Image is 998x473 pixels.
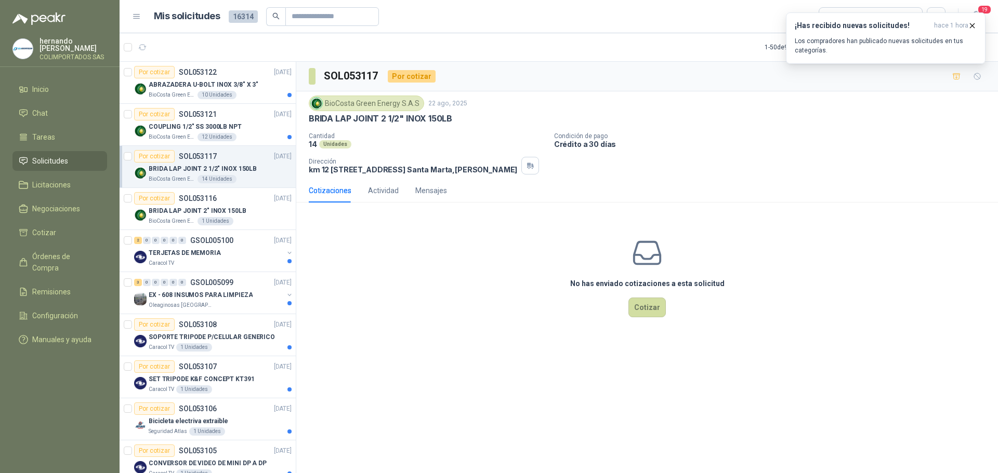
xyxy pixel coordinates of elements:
[134,402,175,415] div: Por cotizar
[149,458,267,468] p: CONVERSOR DE VIDEO DE MINI DP A DP
[134,335,147,347] img: Company Logo
[176,385,212,394] div: 1 Unidades
[12,79,107,99] a: Inicio
[934,21,968,30] span: hace 1 hora
[120,314,296,356] a: Por cotizarSOL053108[DATE] Company LogoSOPORTE TRIPODE P/CELULAR GENERICOCaracol TV1 Unidades
[149,385,174,394] p: Caracol TV
[32,179,71,191] span: Licitaciones
[134,167,147,179] img: Company Logo
[179,111,217,118] p: SOL053121
[319,140,351,148] div: Unidades
[32,84,49,95] span: Inicio
[274,404,292,414] p: [DATE]
[12,282,107,302] a: Remisiones
[12,151,107,171] a: Solicitudes
[12,223,107,242] a: Cotizar
[179,321,217,328] p: SOL053108
[134,150,175,163] div: Por cotizar
[149,332,275,342] p: SOPORTE TRIPODE P/CELULAR GENERICO
[190,279,233,286] p: GSOL005099
[149,175,195,183] p: BioCosta Green Energy S.A.S
[143,237,151,244] div: 0
[134,66,175,78] div: Por cotizar
[554,140,994,148] p: Crédito a 30 días
[32,310,78,321] span: Configuración
[179,363,217,370] p: SOL053107
[32,155,68,167] span: Solicitudes
[134,279,142,286] div: 3
[149,301,214,309] p: Oleaginosas [GEOGRAPHIC_DATA][PERSON_NAME]
[628,298,666,317] button: Cotizar
[554,132,994,140] p: Condición de pago
[178,279,186,286] div: 0
[143,279,151,286] div: 0
[274,110,292,119] p: [DATE]
[149,259,174,267] p: Caracol TV
[120,62,296,104] a: Por cotizarSOL053122[DATE] Company LogoABRAZADERA U-BOLT INOX 3/8" X 3"BioCosta Green Energy S.A....
[825,11,847,22] div: Todas
[149,427,187,436] p: Seguridad Atlas
[309,132,546,140] p: Cantidad
[32,227,56,238] span: Cotizar
[149,133,195,141] p: BioCosta Green Energy S.A.S
[274,362,292,372] p: [DATE]
[134,192,175,205] div: Por cotizar
[176,343,212,352] div: 1 Unidades
[274,320,292,330] p: [DATE]
[134,377,147,389] img: Company Logo
[190,237,233,244] p: GSOL005100
[32,286,71,298] span: Remisiones
[134,83,147,95] img: Company Logo
[12,175,107,195] a: Licitaciones
[149,416,228,426] p: Bicicleta electriva extraible
[134,318,175,331] div: Por cotizar
[311,98,322,109] img: Company Logo
[415,185,447,196] div: Mensajes
[149,164,257,174] p: BRIDA LAP JOINT 2 1/2" INOX 150LB
[12,103,107,123] a: Chat
[274,236,292,246] p: [DATE]
[967,7,986,26] button: 19
[178,237,186,244] div: 0
[32,131,55,143] span: Tareas
[134,234,294,267] a: 2 0 0 0 0 0 GSOL005100[DATE] Company LogoTERJETAS DE MEMORIACaracol TV
[12,12,65,25] img: Logo peakr
[786,12,986,64] button: ¡Has recibido nuevas solicitudes!hace 1 hora Los compradores han publicado nuevas solicitudes en ...
[795,36,977,55] p: Los compradores han publicado nuevas solicitudes en tus categorías.
[134,293,147,305] img: Company Logo
[32,251,97,274] span: Órdenes de Compra
[32,107,48,119] span: Chat
[274,152,292,161] p: [DATE]
[149,80,258,90] p: ABRAZADERA U-BOLT INOX 3/8" X 3"
[12,306,107,326] a: Configuración
[198,217,233,225] div: 1 Unidades
[324,68,379,84] h3: SOL053117
[134,276,294,309] a: 3 0 0 0 0 0 GSOL005099[DATE] Company LogoEX - 608 INSUMOS PARA LIMPIEZAOleaginosas [GEOGRAPHIC_DA...
[161,237,168,244] div: 0
[154,9,220,24] h1: Mis solicitudes
[274,446,292,456] p: [DATE]
[13,39,33,59] img: Company Logo
[134,209,147,221] img: Company Logo
[149,374,255,384] p: SET TRIPODE K&F CONCEPT KT391
[149,248,221,258] p: TERJETAS DE MEMORIA
[309,96,424,111] div: BioCosta Green Energy S.A.S
[40,54,107,60] p: COLIMPORTADOS SAS
[120,398,296,440] a: Por cotizarSOL053106[DATE] Company LogoBicicleta electriva extraibleSeguridad Atlas1 Unidades
[795,21,930,30] h3: ¡Has recibido nuevas solicitudes!
[149,217,195,225] p: BioCosta Green Energy S.A.S
[32,334,91,345] span: Manuales y ayuda
[309,113,452,124] p: BRIDA LAP JOINT 2 1/2" INOX 150LB
[765,39,832,56] div: 1 - 50 de 9633
[368,185,399,196] div: Actividad
[229,10,258,23] span: 16314
[12,199,107,219] a: Negociaciones
[570,278,725,289] h3: No has enviado cotizaciones a esta solicitud
[169,237,177,244] div: 0
[120,146,296,188] a: Por cotizarSOL053117[DATE] Company LogoBRIDA LAP JOINT 2 1/2" INOX 150LBBioCosta Green Energy S.A...
[428,99,467,109] p: 22 ago, 2025
[189,427,225,436] div: 1 Unidades
[179,69,217,76] p: SOL053122
[12,247,107,278] a: Órdenes de Compra
[179,405,217,412] p: SOL053106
